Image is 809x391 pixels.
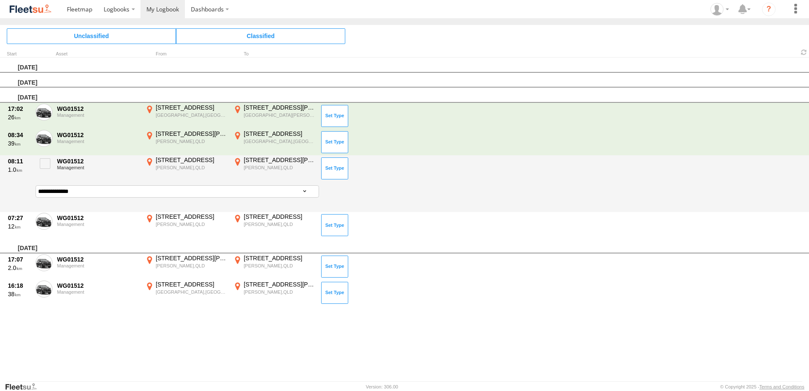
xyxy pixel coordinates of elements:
div: [STREET_ADDRESS] [156,213,227,220]
label: Click to View Event Location [232,156,316,181]
div: WG01512 [57,105,139,113]
div: [PERSON_NAME],QLD [156,138,227,144]
div: [PERSON_NAME],QLD [244,165,315,171]
label: Click to View Event Location [144,130,228,154]
div: 38 [8,290,31,298]
div: [STREET_ADDRESS][PERSON_NAME] [244,281,315,288]
div: Management [57,165,139,170]
a: Terms and Conditions [759,384,804,389]
div: [PERSON_NAME],QLD [156,221,227,227]
label: Click to View Event Location [232,281,316,305]
div: WG01512 [57,282,139,289]
div: [PERSON_NAME],QLD [156,165,227,171]
div: [STREET_ADDRESS][PERSON_NAME] [244,104,315,111]
div: [GEOGRAPHIC_DATA][PERSON_NAME],[GEOGRAPHIC_DATA] [244,112,315,118]
div: Management [57,113,139,118]
div: Management [57,289,139,295]
div: [STREET_ADDRESS] [156,281,227,288]
div: WG01512 [57,214,139,222]
div: [STREET_ADDRESS][PERSON_NAME] [156,254,227,262]
div: [STREET_ADDRESS][PERSON_NAME] [156,130,227,138]
div: Wesley Lutter [707,3,732,16]
label: Click to View Event Location [232,104,316,128]
div: 07:27 [8,214,31,222]
label: Click to View Event Location [144,254,228,279]
div: Click to Sort [7,52,32,56]
div: Asset [56,52,140,56]
div: 16:18 [8,282,31,289]
a: Visit our Website [5,383,44,391]
label: Click to View Event Location [144,156,228,181]
div: 1.0 [8,166,31,173]
span: Click to view Unclassified Trips [7,28,176,44]
i: ? [762,3,776,16]
div: From [144,52,228,56]
div: WG01512 [57,131,139,139]
div: 12 [8,223,31,230]
img: fleetsu-logo-horizontal.svg [8,3,52,15]
label: Click to View Event Location [232,254,316,279]
div: [PERSON_NAME],QLD [244,221,315,227]
div: 08:34 [8,131,31,139]
label: Click to View Event Location [144,213,228,237]
label: Click to View Event Location [232,213,316,237]
div: [GEOGRAPHIC_DATA],[GEOGRAPHIC_DATA] [156,112,227,118]
label: Click to View Event Location [232,130,316,154]
div: [STREET_ADDRESS] [156,156,227,164]
div: 17:02 [8,105,31,113]
div: [STREET_ADDRESS] [156,104,227,111]
button: Click to Set [321,214,348,236]
div: 17:07 [8,256,31,263]
div: [STREET_ADDRESS][PERSON_NAME] [244,156,315,164]
div: [STREET_ADDRESS] [244,130,315,138]
span: Refresh [799,48,809,56]
div: 39 [8,140,31,147]
div: [STREET_ADDRESS] [244,213,315,220]
div: [PERSON_NAME],QLD [244,263,315,269]
button: Click to Set [321,282,348,304]
div: [GEOGRAPHIC_DATA],[GEOGRAPHIC_DATA] [156,289,227,295]
div: [PERSON_NAME],QLD [156,263,227,269]
div: Management [57,222,139,227]
div: Version: 306.00 [366,384,398,389]
div: 26 [8,113,31,121]
div: [PERSON_NAME],QLD [244,289,315,295]
button: Click to Set [321,105,348,127]
div: WG01512 [57,157,139,165]
label: Click to View Event Location [144,104,228,128]
span: Click to view Classified Trips [176,28,345,44]
div: 2.0 [8,264,31,272]
label: Click to View Event Location [144,281,228,305]
div: Management [57,263,139,268]
div: 08:11 [8,157,31,165]
div: © Copyright 2025 - [720,384,804,389]
button: Click to Set [321,131,348,153]
button: Click to Set [321,157,348,179]
div: WG01512 [57,256,139,263]
div: To [232,52,316,56]
div: Management [57,139,139,144]
button: Click to Set [321,256,348,278]
div: [GEOGRAPHIC_DATA],[GEOGRAPHIC_DATA] [244,138,315,144]
div: [STREET_ADDRESS] [244,254,315,262]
